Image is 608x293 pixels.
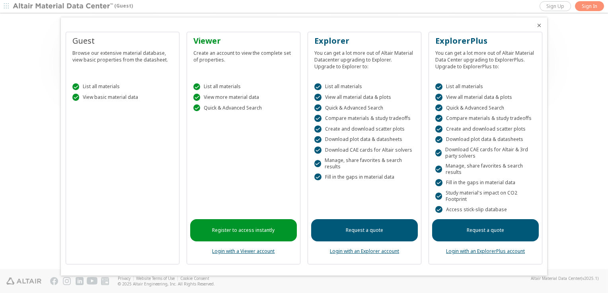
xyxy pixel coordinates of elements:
div: Download CAE cards for Altair & 3rd party solvers [435,146,536,159]
div:  [314,94,322,101]
div:  [314,173,322,181]
div: Guest [72,35,173,46]
div: Download plot data & datasheets [435,136,536,143]
div:  [314,160,321,167]
a: Request a quote [432,219,539,241]
div:  [193,104,201,112]
div: View more material data [193,94,294,101]
div: View all material data & plots [314,94,415,101]
div: Fill in the gaps in material data [314,173,415,181]
div: Download plot data & datasheets [314,136,415,143]
div: ExplorerPlus [435,35,536,46]
div: Viewer [193,35,294,46]
div:  [435,193,442,200]
div:  [314,146,322,154]
div:  [435,104,442,112]
div: Fill in the gaps in material data [435,179,536,186]
div:  [435,115,442,122]
div:  [193,94,201,101]
div:  [314,136,322,143]
div: Quick & Advanced Search [435,104,536,112]
div: Create and download scatter plots [435,125,536,133]
div:  [435,125,442,133]
div:  [435,149,442,156]
a: Login with an Explorer account [330,248,399,254]
div: Compare materials & study tradeoffs [314,115,415,122]
div:  [435,83,442,91]
a: Register to access instantly [190,219,297,241]
div:  [314,125,322,133]
div: Manage, share favorites & search results [314,157,415,170]
div:  [314,83,322,91]
div:  [314,115,322,122]
div: Access stick-slip database [435,206,536,213]
div: List all materials [314,83,415,91]
div: List all materials [193,83,294,91]
div: Browse our extensive material database, view basic properties from the datasheet. [72,46,173,63]
div:  [435,206,442,213]
div:  [72,94,80,101]
a: Request a quote [311,219,418,241]
div: Study material's impact on CO2 Footprint [435,190,536,202]
div: Create an account to view the complete set of properties. [193,46,294,63]
div: View all material data & plots [435,94,536,101]
div: List all materials [72,83,173,91]
a: Login with an ExplorerPlus account [446,248,525,254]
div: Compare materials & study tradeoffs [435,115,536,122]
div: List all materials [435,83,536,91]
div: Quick & Advanced Search [193,104,294,112]
div: Create and download scatter plots [314,125,415,133]
div: Manage, share favorites & search results [435,163,536,175]
div:  [435,94,442,101]
a: Login with a Viewer account [212,248,275,254]
div: Explorer [314,35,415,46]
div: You can get a lot more out of Altair Material Datacenter upgrading to Explorer. Upgrade to Explor... [314,46,415,70]
div: View basic material data [72,94,173,101]
div:  [435,179,442,186]
div: Download CAE cards for Altair solvers [314,146,415,154]
div:  [435,166,442,173]
div: You can get a lot more out of Altair Material Data Center upgrading to ExplorerPlus. Upgrade to E... [435,46,536,70]
div: Quick & Advanced Search [314,104,415,112]
div:  [72,83,80,91]
div:  [193,83,201,91]
button: Close [536,22,542,29]
div:  [314,104,322,112]
div:  [435,136,442,143]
